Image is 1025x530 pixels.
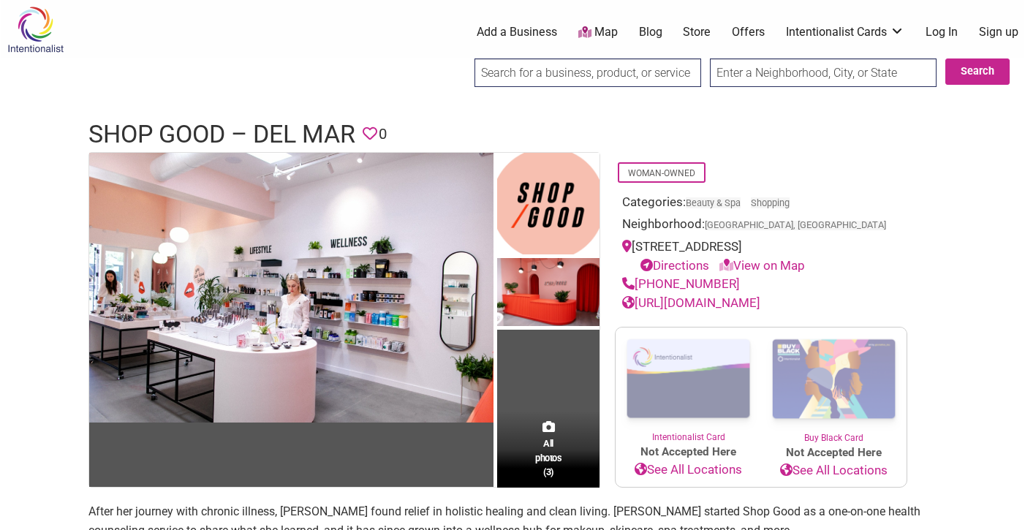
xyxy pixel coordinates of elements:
a: [PHONE_NUMBER] [622,276,740,291]
span: Not Accepted Here [761,444,907,461]
a: See All Locations [761,461,907,480]
img: Shop Good's logo [497,153,600,259]
a: Offers [732,24,765,40]
img: Intentionalist [1,6,70,53]
span: All photos (3) [535,436,561,478]
a: See All Locations [616,461,761,480]
a: Blog [639,24,662,40]
div: [STREET_ADDRESS] [622,238,900,275]
input: Search for a business, product, or service [474,58,701,87]
img: The counter at Shop Good in Del Mar [497,258,600,330]
a: Directions [640,258,709,273]
a: Buy Black Card [761,328,907,444]
a: Intentionalist Cards [786,24,904,40]
a: Map [578,24,618,41]
a: Shopping [751,197,790,208]
div: Neighborhood: [622,215,900,238]
img: The interior of Shop Good in Del Mar [89,153,493,423]
a: View on Map [719,258,805,273]
a: Store [683,24,711,40]
span: 0 [379,123,387,145]
img: Intentionalist Card [616,328,761,431]
a: Woman-Owned [628,168,695,178]
div: Categories: [622,193,900,216]
a: Log In [926,24,958,40]
a: [URL][DOMAIN_NAME] [622,295,760,310]
a: Sign up [979,24,1018,40]
a: Intentionalist Card [616,328,761,444]
span: [GEOGRAPHIC_DATA], [GEOGRAPHIC_DATA] [705,221,886,230]
h1: Shop Good – Del Mar [88,117,355,152]
button: Search [945,58,1010,85]
input: Enter a Neighborhood, City, or State [710,58,937,87]
span: Not Accepted Here [616,444,761,461]
img: Buy Black Card [761,328,907,431]
a: Add a Business [477,24,557,40]
a: Beauty & Spa [686,197,741,208]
